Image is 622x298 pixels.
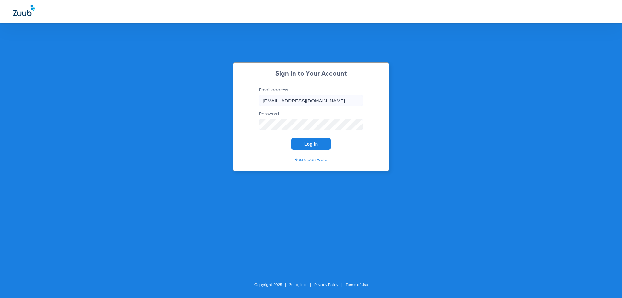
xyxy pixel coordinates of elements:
[289,282,314,288] li: Zuub, Inc.
[304,141,318,147] span: Log In
[259,95,363,106] input: Email address
[259,111,363,130] label: Password
[259,87,363,106] label: Email address
[346,283,368,287] a: Terms of Use
[254,282,289,288] li: Copyright 2025
[314,283,338,287] a: Privacy Policy
[590,267,622,298] iframe: Chat Widget
[13,5,35,16] img: Zuub Logo
[259,119,363,130] input: Password
[294,157,328,162] a: Reset password
[249,71,373,77] h2: Sign In to Your Account
[291,138,331,150] button: Log In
